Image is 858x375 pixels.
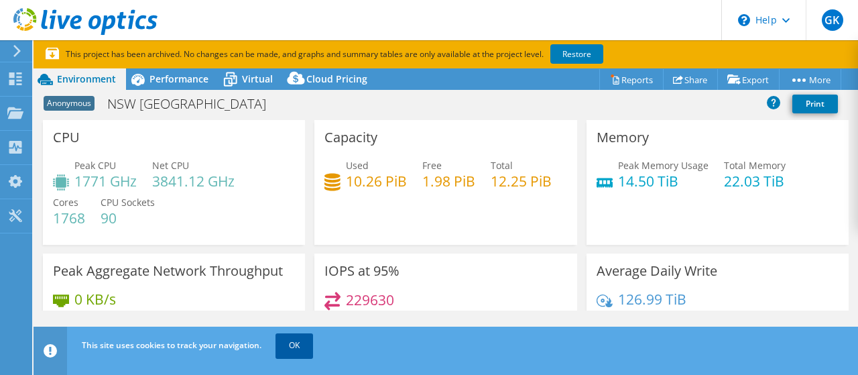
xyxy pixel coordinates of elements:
[779,69,841,90] a: More
[599,69,664,90] a: Reports
[53,264,283,278] h3: Peak Aggregate Network Throughput
[346,159,369,172] span: Used
[597,264,717,278] h3: Average Daily Write
[82,339,261,351] span: This site uses cookies to track your navigation.
[53,196,78,209] span: Cores
[724,174,786,189] h4: 22.03 TiB
[597,130,649,145] h3: Memory
[618,159,709,172] span: Peak Memory Usage
[74,292,116,307] h4: 0 KB/s
[101,97,287,111] h1: NSW [GEOGRAPHIC_DATA]
[275,333,313,358] a: OK
[550,44,603,64] a: Restore
[53,211,85,225] h4: 1768
[44,96,95,111] span: Anonymous
[53,130,80,145] h3: CPU
[242,72,273,85] span: Virtual
[618,174,709,189] h4: 14.50 TiB
[724,159,786,172] span: Total Memory
[46,47,702,62] p: This project has been archived. No changes can be made, and graphs and summary tables are only av...
[491,159,513,172] span: Total
[101,196,155,209] span: CPU Sockets
[152,174,235,189] h4: 3841.12 GHz
[346,292,394,307] h4: 229630
[74,174,137,189] h4: 1771 GHz
[738,14,750,26] svg: \n
[422,159,442,172] span: Free
[324,130,377,145] h3: Capacity
[152,159,189,172] span: Net CPU
[491,174,552,189] h4: 12.25 PiB
[663,69,718,90] a: Share
[717,69,780,90] a: Export
[346,174,407,189] h4: 10.26 PiB
[74,159,116,172] span: Peak CPU
[101,211,155,225] h4: 90
[792,95,838,113] a: Print
[618,292,686,307] h4: 126.99 TiB
[822,9,843,31] span: GK
[324,264,400,278] h3: IOPS at 95%
[149,72,208,85] span: Performance
[422,174,475,189] h4: 1.98 PiB
[306,72,367,85] span: Cloud Pricing
[57,72,116,85] span: Environment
